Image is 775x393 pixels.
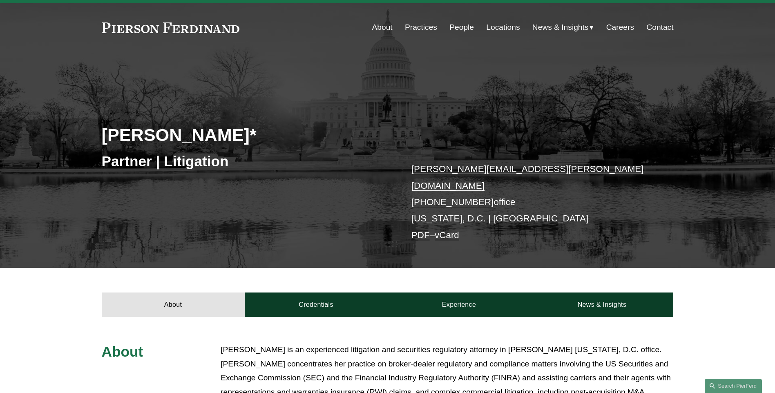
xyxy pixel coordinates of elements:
p: office [US_STATE], D.C. | [GEOGRAPHIC_DATA] – [411,161,650,243]
h2: [PERSON_NAME]* [102,124,388,145]
a: folder dropdown [532,20,594,35]
a: Experience [388,293,531,317]
a: Credentials [245,293,388,317]
span: About [102,344,143,360]
a: [PERSON_NAME][EMAIL_ADDRESS][PERSON_NAME][DOMAIN_NAME] [411,164,644,190]
a: News & Insights [530,293,673,317]
a: Contact [646,20,673,35]
a: Locations [486,20,520,35]
a: About [102,293,245,317]
a: Careers [606,20,634,35]
a: Search this site [705,379,762,393]
a: Practices [405,20,437,35]
a: About [372,20,393,35]
a: People [449,20,474,35]
h3: Partner | Litigation [102,152,388,170]
a: [PHONE_NUMBER] [411,197,494,207]
a: vCard [435,230,459,240]
a: PDF [411,230,430,240]
span: News & Insights [532,20,589,35]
